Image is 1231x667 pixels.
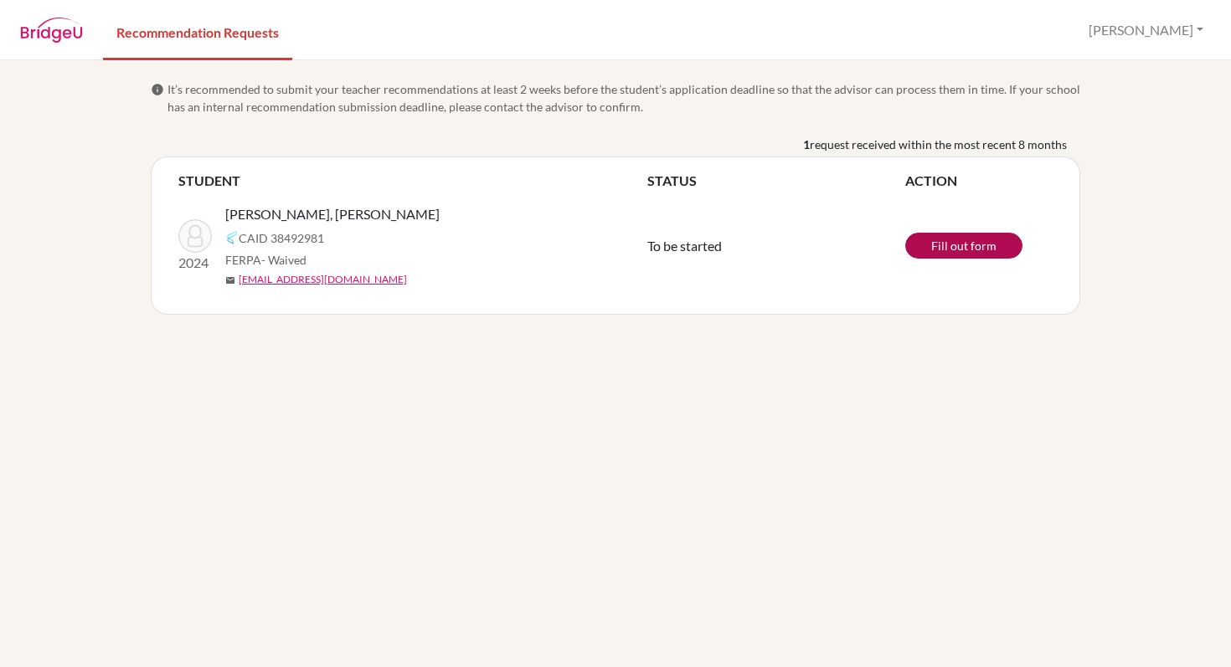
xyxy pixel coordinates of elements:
span: To be started [647,238,722,254]
img: TEJWANI, Tanishq Mukesh [178,219,212,253]
th: STATUS [647,171,905,191]
span: info [151,83,164,96]
a: [EMAIL_ADDRESS][DOMAIN_NAME] [239,272,407,287]
img: BridgeU logo [20,18,83,43]
span: FERPA [225,251,306,269]
span: CAID 38492981 [239,229,324,247]
a: Recommendation Requests [103,3,292,60]
span: request received within the most recent 8 months [810,136,1067,153]
th: ACTION [905,171,1053,191]
button: [PERSON_NAME] [1081,14,1211,46]
img: Common App logo [225,231,239,244]
p: 2024 [178,253,212,273]
span: - Waived [261,253,306,267]
span: mail [225,275,235,285]
th: STUDENT [178,171,647,191]
span: It’s recommended to submit your teacher recommendations at least 2 weeks before the student’s app... [167,80,1080,115]
a: Fill out form [905,233,1022,259]
b: 1 [803,136,810,153]
span: [PERSON_NAME], [PERSON_NAME] [225,204,440,224]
